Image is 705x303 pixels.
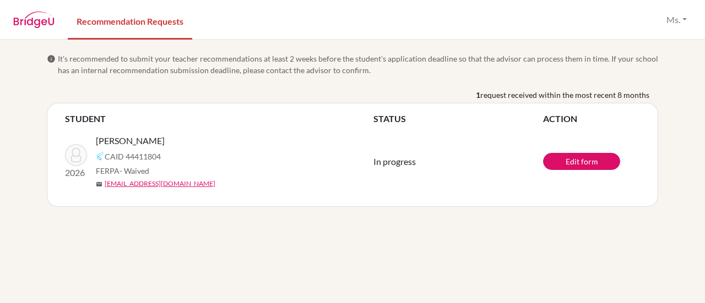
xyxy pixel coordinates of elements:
[68,2,192,40] a: Recommendation Requests
[96,152,105,161] img: Common App logo
[543,112,640,125] th: ACTION
[96,134,165,147] span: [PERSON_NAME]
[373,156,416,167] span: In progress
[476,89,480,101] b: 1
[543,153,620,170] a: Edit form
[65,112,373,125] th: STUDENT
[661,9,692,30] button: Ms.
[65,144,87,166] img: Lin, Emma
[13,12,55,28] img: BridgeU logo
[373,112,543,125] th: STATUS
[96,165,149,177] span: FERPA
[120,166,149,175] span: - Waived
[65,166,87,179] p: 2026
[480,89,649,101] span: request received within the most recent 8 months
[96,181,102,188] span: mail
[47,54,56,63] span: info
[105,151,161,162] span: CAID 44411804
[58,53,658,76] span: It’s recommended to submit your teacher recommendations at least 2 weeks before the student’s app...
[105,179,215,189] a: [EMAIL_ADDRESS][DOMAIN_NAME]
